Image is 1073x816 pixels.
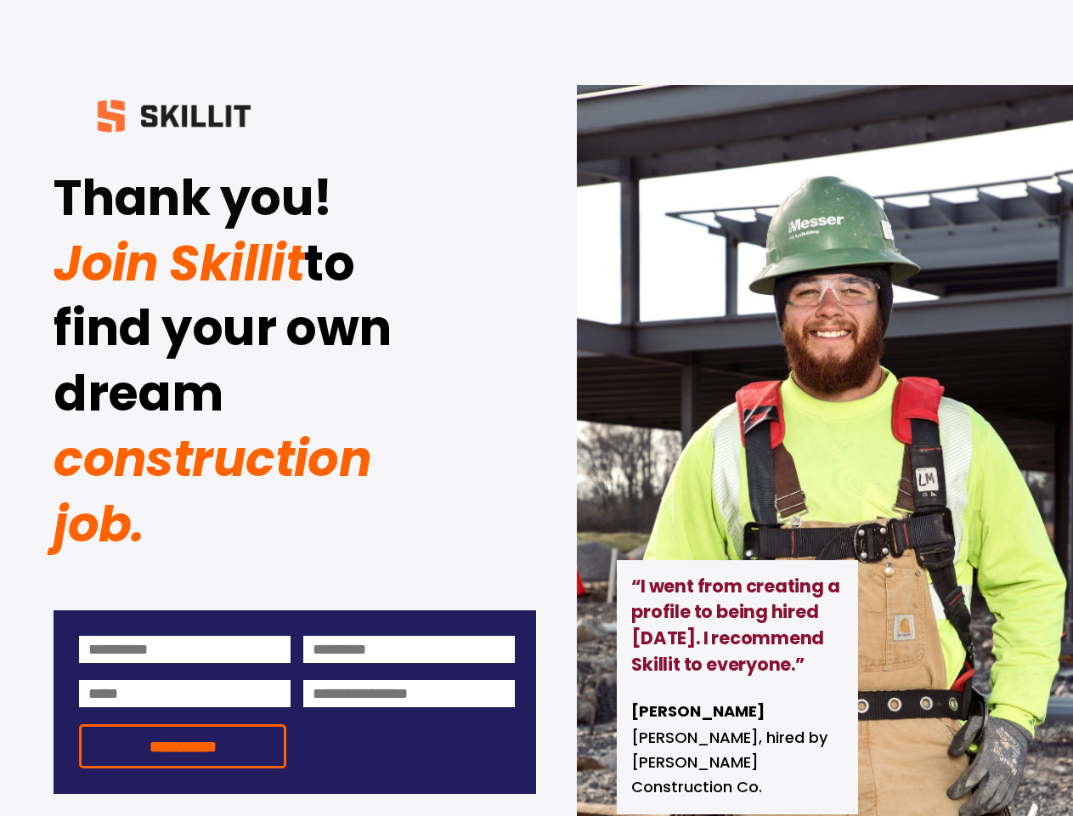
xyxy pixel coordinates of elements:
span: [PERSON_NAME], hired by [PERSON_NAME] Construction Co. [631,700,833,797]
strong: Thank you! [54,161,331,245]
em: construction job. [54,425,382,558]
strong: [PERSON_NAME] [631,700,765,726]
em: Join Skillit [54,164,342,297]
strong: to find your own dream [54,226,401,441]
strong: “I went from creating a profile to being hired [DATE]. I recommend Skillit to everyone.” [631,573,843,682]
